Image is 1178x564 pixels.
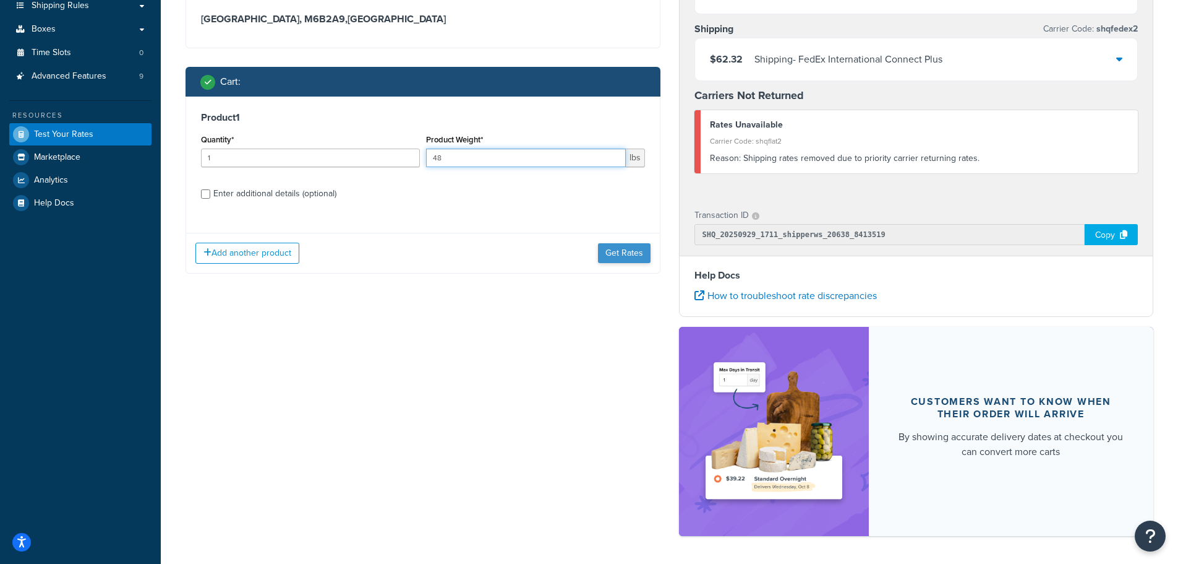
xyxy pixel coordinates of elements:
[1094,22,1138,35] span: shqfedex2
[698,345,850,518] img: feature-image-ddt-36eae7f7280da8017bfb280eaccd9c446f90b1fe08728e4019434db127062ab4.png
[1043,20,1138,38] p: Carrier Code:
[220,76,241,87] h2: Cart :
[426,149,626,167] input: 0.00
[9,146,152,168] a: Marketplace
[710,132,1129,150] div: Carrier Code: shqflat2
[710,152,741,165] span: Reason:
[139,71,143,82] span: 9
[32,1,89,11] span: Shipping Rules
[9,65,152,88] a: Advanced Features9
[754,51,942,68] div: Shipping - FedEx International Connect Plus
[213,185,336,202] div: Enter additional details (optional)
[201,189,210,199] input: Enter additional details (optional)
[426,135,483,144] label: Product Weight*
[9,123,152,145] a: Test Your Rates
[710,52,743,66] span: $62.32
[898,430,1124,459] div: By showing accurate delivery dates at checkout you can convert more carts
[694,87,804,103] strong: Carriers Not Returned
[9,65,152,88] li: Advanced Features
[710,150,1129,167] div: Shipping rates removed due to priority carrier returning rates.
[201,149,420,167] input: 0
[9,18,152,41] a: Boxes
[1135,521,1166,552] button: Open Resource Center
[32,71,106,82] span: Advanced Features
[34,152,80,163] span: Marketplace
[9,169,152,191] a: Analytics
[34,198,74,209] span: Help Docs
[1085,224,1138,245] div: Copy
[34,175,68,186] span: Analytics
[694,207,749,224] p: Transaction ID
[9,192,152,214] a: Help Docs
[201,13,645,25] h3: [GEOGRAPHIC_DATA], M6B2A9 , [GEOGRAPHIC_DATA]
[195,243,299,264] button: Add another product
[9,41,152,64] a: Time Slots0
[710,116,1129,134] div: Rates Unavailable
[626,149,645,167] span: lbs
[694,23,733,35] h3: Shipping
[898,396,1124,420] div: Customers want to know when their order will arrive
[34,129,93,140] span: Test Your Rates
[9,110,152,121] div: Resources
[9,41,152,64] li: Time Slots
[201,111,645,124] h3: Product 1
[694,289,877,303] a: How to troubleshoot rate discrepancies
[694,268,1138,283] h4: Help Docs
[201,135,234,144] label: Quantity*
[32,24,56,35] span: Boxes
[32,48,71,58] span: Time Slots
[598,243,651,263] button: Get Rates
[139,48,143,58] span: 0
